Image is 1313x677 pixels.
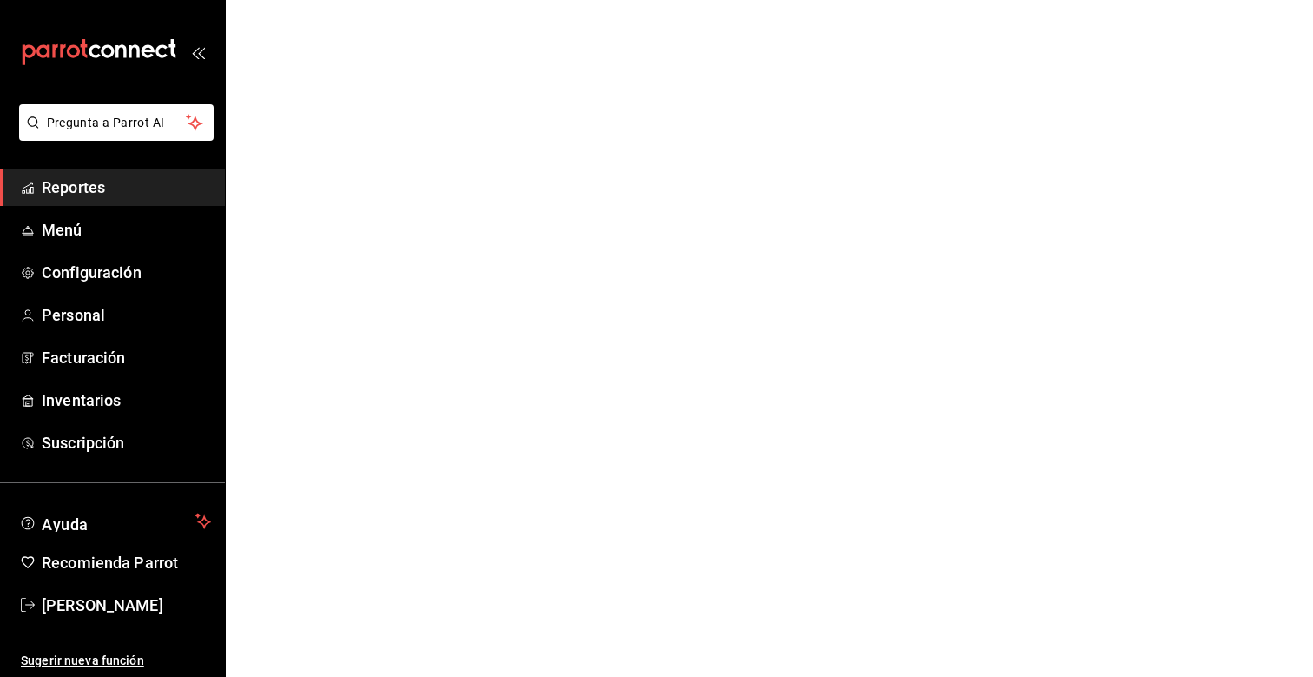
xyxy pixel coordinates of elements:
[191,45,205,59] button: open_drawer_menu
[42,218,211,242] span: Menú
[42,594,211,617] span: [PERSON_NAME]
[42,431,211,455] span: Suscripción
[42,388,211,412] span: Inventarios
[12,126,214,144] a: Pregunta a Parrot AI
[42,303,211,327] span: Personal
[42,511,188,532] span: Ayuda
[42,551,211,574] span: Recomienda Parrot
[42,261,211,284] span: Configuración
[21,652,211,670] span: Sugerir nueva función
[19,104,214,141] button: Pregunta a Parrot AI
[42,346,211,369] span: Facturación
[42,176,211,199] span: Reportes
[47,114,187,132] span: Pregunta a Parrot AI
